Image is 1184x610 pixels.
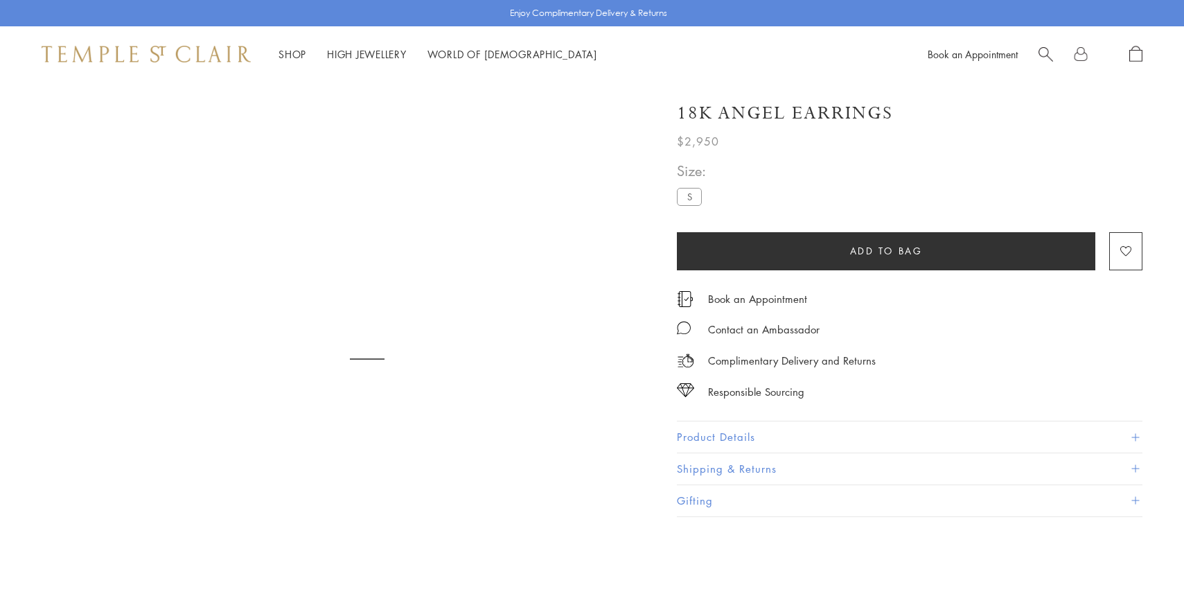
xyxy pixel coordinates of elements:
h1: 18K Angel Earrings [677,101,893,125]
a: Book an Appointment [708,291,807,306]
span: Size: [677,159,707,182]
button: Add to bag [677,232,1095,270]
img: icon_appointment.svg [677,291,693,307]
nav: Main navigation [279,46,597,63]
a: ShopShop [279,47,306,61]
a: World of [DEMOGRAPHIC_DATA]World of [DEMOGRAPHIC_DATA] [427,47,597,61]
div: Contact an Ambassador [708,321,820,338]
div: Responsible Sourcing [708,383,804,401]
img: icon_delivery.svg [677,352,694,369]
img: Temple St. Clair [42,46,251,62]
p: Complimentary Delivery and Returns [708,352,876,369]
a: Open Shopping Bag [1129,46,1142,63]
a: Search [1039,46,1053,63]
img: MessageIcon-01_2.svg [677,321,691,335]
a: Book an Appointment [928,47,1018,61]
a: High JewelleryHigh Jewellery [327,47,407,61]
img: icon_sourcing.svg [677,383,694,397]
p: Enjoy Complimentary Delivery & Returns [510,6,667,20]
button: Gifting [677,485,1142,516]
span: Add to bag [850,243,923,259]
button: Shipping & Returns [677,453,1142,485]
span: $2,950 [677,132,719,150]
button: Product Details [677,421,1142,453]
label: S [677,188,702,205]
